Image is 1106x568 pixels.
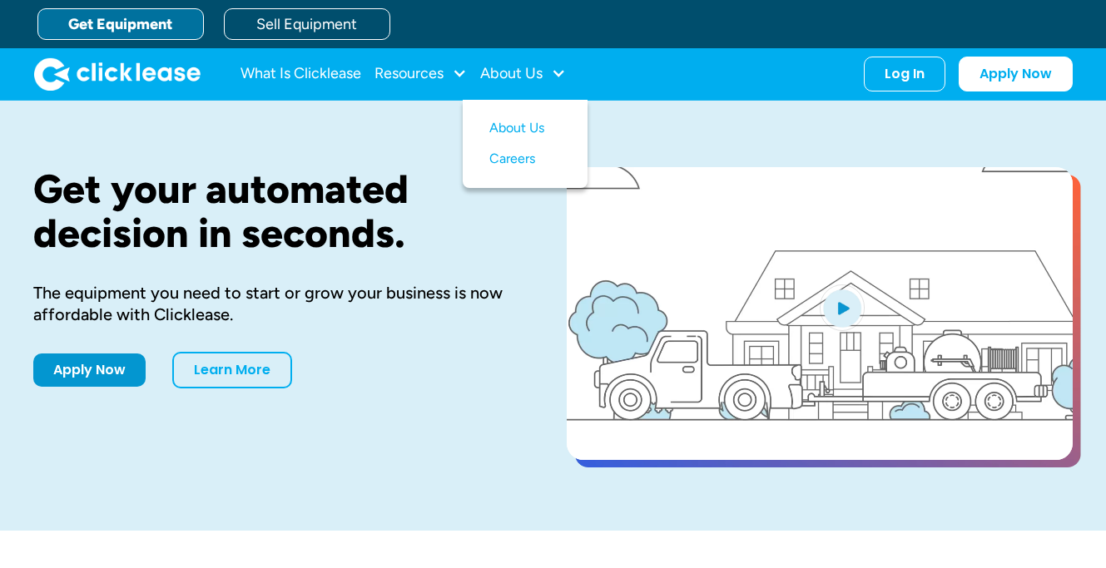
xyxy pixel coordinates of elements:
div: The equipment you need to start or grow your business is now affordable with Clicklease. [33,282,513,325]
img: Blue play button logo on a light blue circular background [820,284,865,331]
a: open lightbox [567,167,1073,460]
a: home [34,57,201,91]
div: About Us [480,57,566,91]
div: Resources [374,57,467,91]
div: Log In [885,66,925,82]
a: Get Equipment [37,8,204,40]
a: About Us [489,113,561,144]
nav: About Us [463,100,588,188]
a: What Is Clicklease [241,57,361,91]
a: Sell Equipment [224,8,390,40]
a: Careers [489,144,561,175]
img: Clicklease logo [34,57,201,91]
h1: Get your automated decision in seconds. [33,167,513,255]
a: Learn More [172,352,292,388]
a: Apply Now [33,353,146,387]
a: Apply Now [959,57,1073,91]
